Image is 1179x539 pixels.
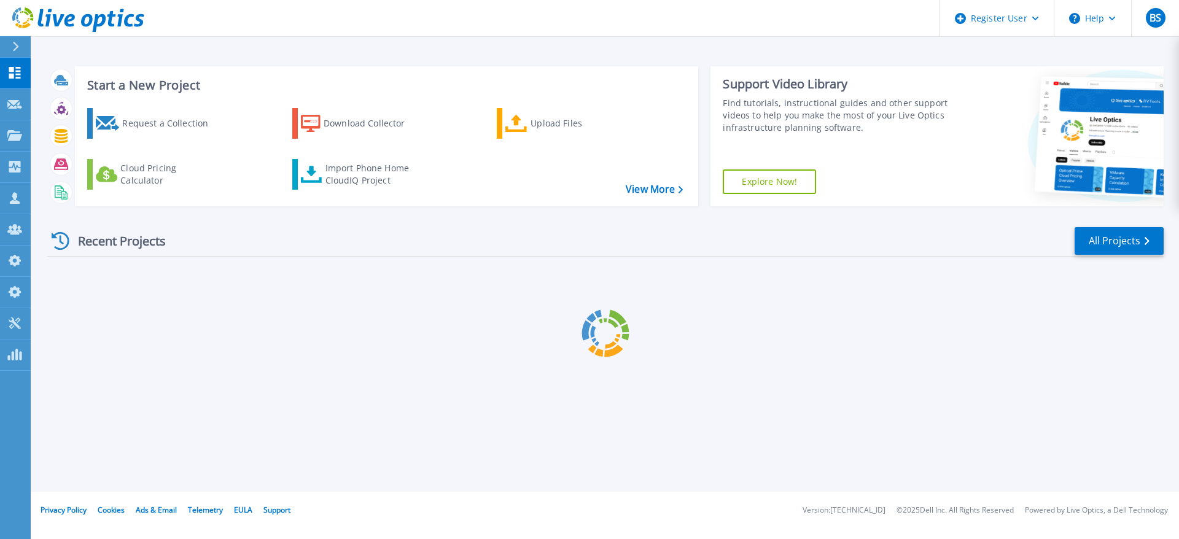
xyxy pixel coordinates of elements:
[120,162,219,187] div: Cloud Pricing Calculator
[98,505,125,515] a: Cookies
[136,505,177,515] a: Ads & Email
[234,505,252,515] a: EULA
[531,111,629,136] div: Upload Files
[1150,13,1161,23] span: BS
[324,111,422,136] div: Download Collector
[188,505,223,515] a: Telemetry
[87,108,224,139] a: Request a Collection
[803,506,885,514] li: Version: [TECHNICAL_ID]
[723,97,954,134] div: Find tutorials, instructional guides and other support videos to help you make the most of your L...
[122,111,220,136] div: Request a Collection
[87,159,224,190] a: Cloud Pricing Calculator
[325,162,421,187] div: Import Phone Home CloudIQ Project
[497,108,634,139] a: Upload Files
[723,76,954,92] div: Support Video Library
[897,506,1014,514] li: © 2025 Dell Inc. All Rights Reserved
[1075,227,1164,255] a: All Projects
[87,79,683,92] h3: Start a New Project
[41,505,87,515] a: Privacy Policy
[292,108,429,139] a: Download Collector
[263,505,290,515] a: Support
[626,184,683,195] a: View More
[723,169,816,194] a: Explore Now!
[1025,506,1168,514] li: Powered by Live Optics, a Dell Technology
[47,226,182,256] div: Recent Projects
